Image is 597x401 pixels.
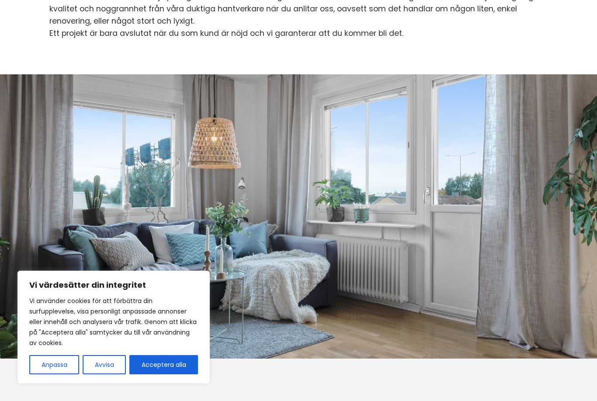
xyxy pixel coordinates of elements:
[29,296,198,348] p: Vi använder cookies för att förbättra din surfupplevelse, visa personligt anpassade annonser elle...
[29,355,79,374] button: Anpassa
[83,355,126,374] button: Avvisa
[129,355,198,374] button: Acceptera alla
[29,280,198,290] p: Vi värdesätter din integritet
